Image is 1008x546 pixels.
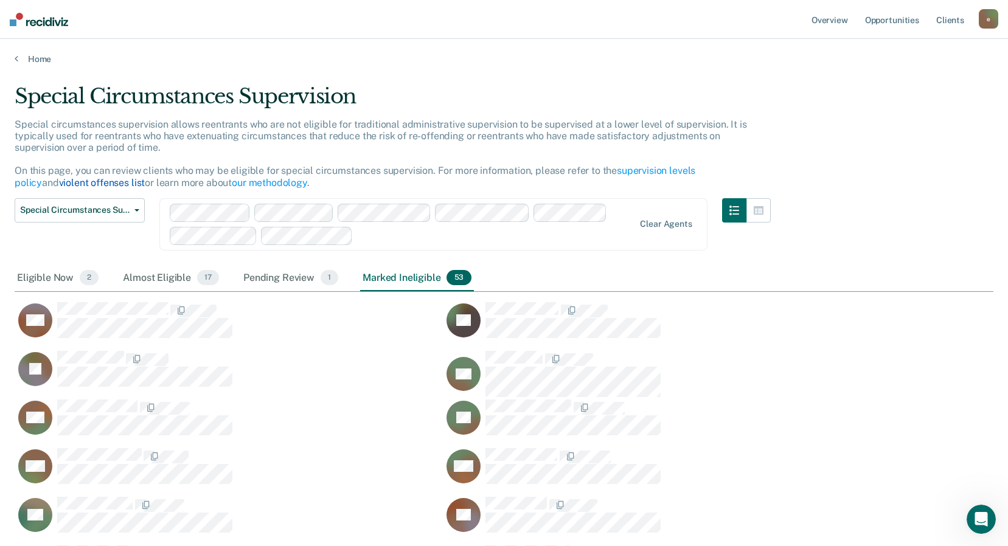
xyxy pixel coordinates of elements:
[967,505,996,534] iframe: Intercom live chat
[15,265,101,292] div: Eligible Now2
[15,448,443,496] div: CaseloadOpportunityCell-210ID
[120,265,221,292] div: Almost Eligible17
[15,54,993,64] a: Home
[443,302,871,350] div: CaseloadOpportunityCell-908IP
[241,265,341,292] div: Pending Review1
[447,270,471,286] span: 53
[59,177,145,188] a: violent offenses list
[360,265,473,292] div: Marked Ineligible53
[10,13,68,26] img: Recidiviz
[15,496,443,545] div: CaseloadOpportunityCell-221HP
[15,119,747,188] p: Special circumstances supervision allows reentrants who are not eligible for traditional administ...
[15,165,695,188] a: supervision levels policy
[443,496,871,545] div: CaseloadOpportunityCell-625EJ
[80,270,99,286] span: 2
[232,177,307,188] a: our methodology
[15,350,443,399] div: CaseloadOpportunityCell-222II
[443,448,871,496] div: CaseloadOpportunityCell-823KT
[15,84,771,119] div: Special Circumstances Supervision
[443,350,871,399] div: CaseloadOpportunityCell-441FA
[321,270,338,286] span: 1
[20,205,130,215] span: Special Circumstances Supervision
[979,9,998,29] button: e
[640,219,692,229] div: Clear agents
[443,399,871,448] div: CaseloadOpportunityCell-770JW
[15,198,145,223] button: Special Circumstances Supervision
[197,270,219,286] span: 17
[15,302,443,350] div: CaseloadOpportunityCell-714JD
[15,399,443,448] div: CaseloadOpportunityCell-190BH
